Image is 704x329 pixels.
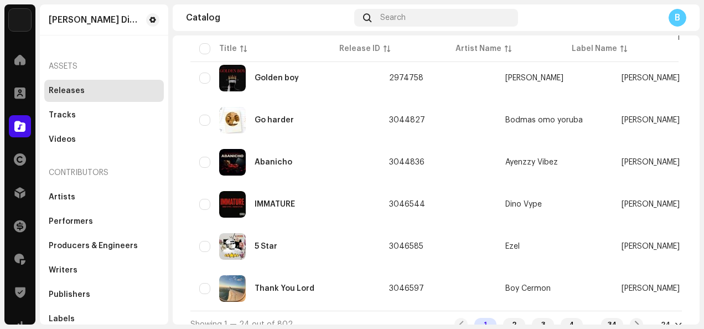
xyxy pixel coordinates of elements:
div: IMMATURE [255,201,295,208]
span: Boy Cermon [505,285,604,292]
re-a-nav-header: Assets [44,53,164,80]
div: Labels [49,315,75,323]
div: Ezel [505,243,520,250]
div: Performers [49,217,93,226]
span: Dino Vype [505,201,604,208]
re-m-nav-item: Videos [44,128,164,151]
span: RHYTHM X [622,285,680,292]
div: Writers [49,266,77,275]
div: Title [219,43,237,54]
span: 3046585 [389,243,423,250]
img: 7868ae00-aadc-4e6c-a0c0-19136be0951b [219,107,246,133]
div: Label Name [572,43,617,54]
re-a-nav-header: Contributors [44,160,164,186]
span: Bodmas omo yoruba [505,116,604,124]
span: 2974758 [389,74,423,82]
div: Rhythm X Distro [49,16,142,24]
div: Golden boy [255,74,299,82]
re-m-nav-item: Publishers [44,284,164,306]
div: [PERSON_NAME] [505,74,563,82]
span: RHYTHM X [622,74,680,82]
span: 3044827 [389,116,425,124]
div: Artists [49,193,75,202]
re-m-nav-item: Artists [44,186,164,208]
div: Ayenzzy Vibez [505,158,558,166]
span: 3046544 [389,201,425,208]
div: Videos [49,135,76,144]
div: Go harder [255,116,294,124]
re-m-nav-item: Writers [44,259,164,281]
img: bf355d98-bfc3-422b-9b78-3585abb693f9 [219,149,246,176]
span: Dominic Gce [505,74,604,82]
div: Artist Name [455,43,501,54]
span: 3044836 [389,158,425,166]
img: 4d541a5d-5e07-4586-8314-e4060514bac0 [219,275,246,302]
div: Release ID [339,43,380,54]
re-m-nav-item: Tracks [44,104,164,126]
div: Catalog [186,13,350,22]
img: 8a90d6e0-7a75-40ea-b936-b4ed853e16a3 [219,233,246,260]
span: RHYTHM X [622,201,680,208]
re-m-nav-item: Producers & Engineers [44,235,164,257]
div: 24 [661,320,671,329]
span: RHYTHM X [622,116,680,124]
span: 3046597 [389,285,424,292]
span: Showing 1 — 24 out of 802 [190,321,293,328]
div: ... [589,320,594,329]
div: Bodmas omo yoruba [505,116,583,124]
div: 5 Star [255,243,277,250]
div: Publishers [49,290,90,299]
img: 9ac21d45-332c-4f16-bc38-608bd47688f4 [219,191,246,218]
re-m-nav-item: Releases [44,80,164,102]
div: Dino Vype [505,201,542,208]
img: 786a15c8-434e-4ceb-bd88-990a331f4c12 [9,9,31,31]
div: Thank You Lord [255,285,314,292]
div: Tracks [49,111,76,120]
div: Releases [49,86,85,95]
div: Boy Cermon [505,285,551,292]
span: RHYTHM X [622,243,680,250]
div: B [669,9,686,27]
div: Producers & Engineers [49,241,138,250]
span: RHYTHM X [622,158,680,166]
span: Search [380,13,406,22]
div: Abanicho [255,158,292,166]
span: Ayenzzy Vibez [505,158,604,166]
span: Ezel [505,243,604,250]
img: c1e0d74a-815f-4338-80bf-e45d95de5023 [219,65,246,91]
re-m-nav-item: Performers [44,210,164,233]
